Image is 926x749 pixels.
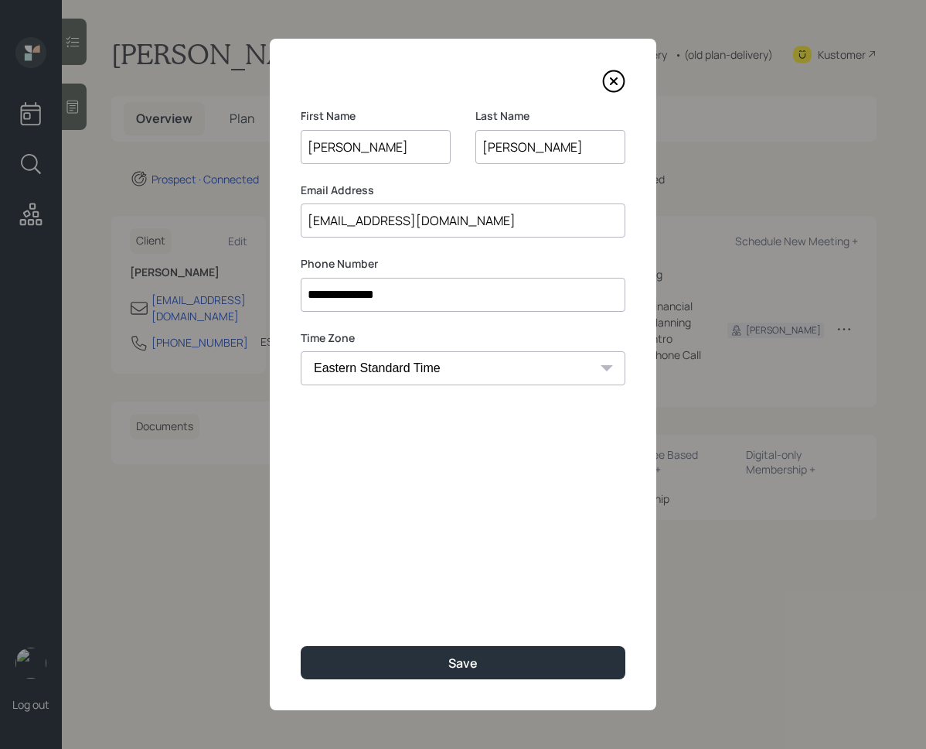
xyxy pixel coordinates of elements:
label: First Name [301,108,451,124]
label: Last Name [475,108,625,124]
label: Time Zone [301,330,625,346]
button: Save [301,646,625,679]
label: Email Address [301,183,625,198]
div: Save [448,655,478,672]
label: Phone Number [301,256,625,272]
